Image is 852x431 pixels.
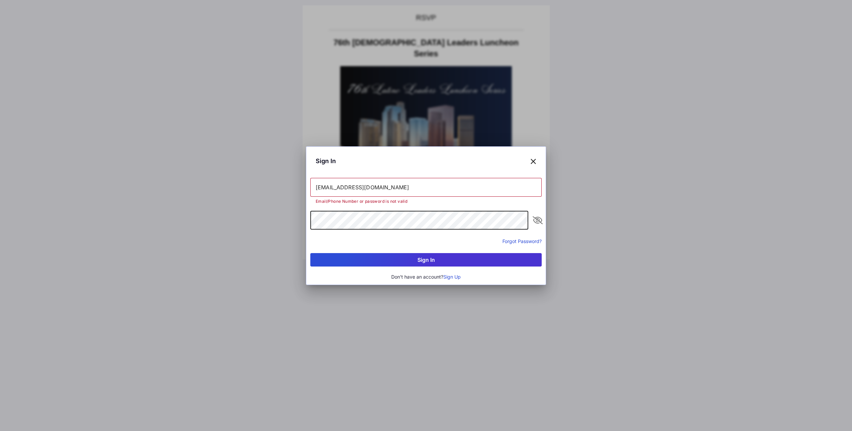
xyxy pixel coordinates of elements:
[316,199,536,203] div: Email/Phone Number or password is not valid
[310,253,542,267] button: Sign In
[534,216,542,224] i: appended action
[502,238,542,245] button: Forgot Password?
[310,273,542,281] div: Don't have an account?
[443,273,461,281] button: Sign Up
[310,178,542,197] input: Email or Phone Number
[316,156,336,165] span: Sign In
